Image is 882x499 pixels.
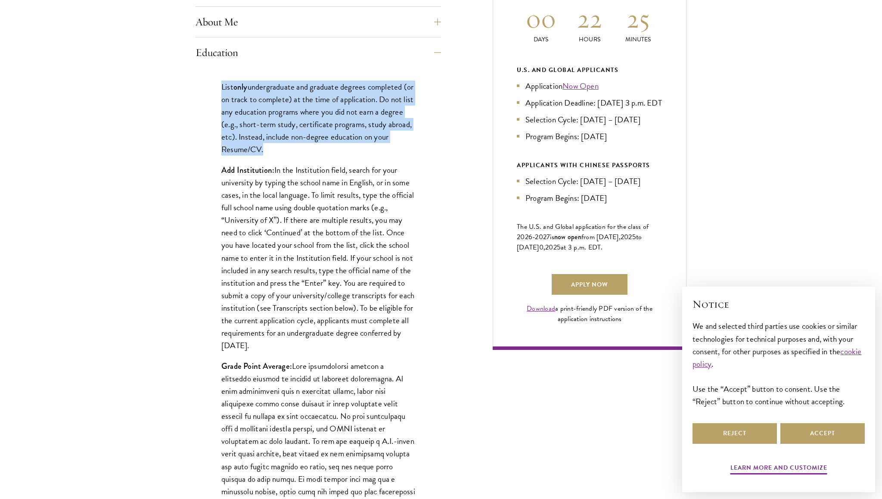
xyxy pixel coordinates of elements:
[517,192,662,204] li: Program Begins: [DATE]
[545,242,557,253] span: 202
[614,35,662,44] p: Minutes
[221,164,415,352] p: In the Institution field, search for your university by typing the school name in English, or in ...
[550,232,554,242] span: is
[517,232,642,253] span: to [DATE]
[517,35,565,44] p: Days
[221,81,415,156] p: List undergraduate and graduate degrees completed (or on track to complete) at the time of applic...
[547,232,550,242] span: 7
[539,242,543,253] span: 0
[517,130,662,143] li: Program Begins: [DATE]
[517,113,662,126] li: Selection Cycle: [DATE] – [DATE]
[517,160,662,171] div: APPLICANTS WITH CHINESE PASSPORTS
[581,232,621,242] span: from [DATE],
[554,232,581,242] span: now open
[517,3,565,35] h2: 00
[517,65,662,75] div: U.S. and Global Applicants
[693,297,865,312] h2: Notice
[693,345,862,370] a: cookie policy
[561,242,603,253] span: at 3 p.m. EDT.
[557,242,561,253] span: 5
[196,42,441,63] button: Education
[543,242,545,253] span: ,
[517,303,662,324] div: a print-friendly PDF version of the application instructions
[565,35,614,44] p: Hours
[562,80,599,92] a: Now Open
[517,97,662,109] li: Application Deadline: [DATE] 3 p.m. EDT
[565,3,614,35] h2: 22
[693,320,865,407] div: We and selected third parties use cookies or similar technologies for technical purposes and, wit...
[528,232,532,242] span: 6
[517,221,649,242] span: The U.S. and Global application for the class of 202
[517,80,662,92] li: Application
[517,175,662,187] li: Selection Cycle: [DATE] – [DATE]
[614,3,662,35] h2: 25
[621,232,632,242] span: 202
[552,274,627,295] a: Apply Now
[632,232,636,242] span: 5
[693,423,777,444] button: Reject
[233,81,248,93] strong: only
[221,360,292,372] strong: Grade Point Average:
[730,462,827,476] button: Learn more and customize
[532,232,547,242] span: -202
[221,164,274,176] strong: Add Institution:
[196,12,441,32] button: About Me
[780,423,865,444] button: Accept
[527,303,555,314] a: Download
